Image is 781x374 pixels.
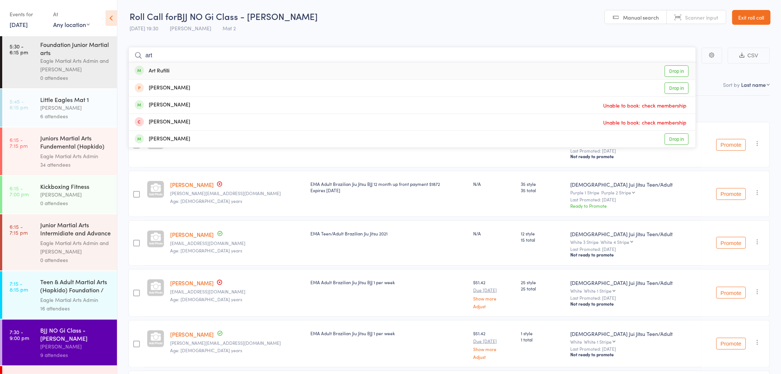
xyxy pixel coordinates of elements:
[571,346,699,351] small: Last Promoted: [DATE]
[40,221,111,239] div: Junior Martial Arts Intermidiate and Advance (Hap...
[571,148,699,153] small: Last Promoted: [DATE]
[310,187,467,193] div: Expires [DATE]
[723,81,740,88] label: Sort by
[571,301,699,307] div: Not ready to promote
[716,287,746,299] button: Promote
[601,239,630,244] div: White 4 Stripe
[170,24,211,32] span: [PERSON_NAME]
[571,153,699,159] div: Not ready to promote
[170,241,305,246] small: charlottetseng0107@gmail.com
[571,295,699,300] small: Last Promoted: [DATE]
[2,89,117,127] a: 5:45 -6:15 pmLittle Eagles Mat 1[PERSON_NAME]6 attendees
[310,279,467,285] div: EMA Adult Brazilian Jiu Jitsu BJJ 1 per week
[10,20,28,28] a: [DATE]
[584,339,612,344] div: White 1 Stripe
[40,182,111,190] div: Kickboxing Fitness
[10,137,28,149] time: 6:15 - 7:15 pm
[665,133,689,145] a: Drop in
[2,34,117,88] a: 5:30 -6:15 pmFoundation Junior Martial artsEagle Martial Arts Admin and [PERSON_NAME]0 attendees
[473,279,515,308] div: $51.42
[170,231,214,238] a: [PERSON_NAME]
[716,237,746,249] button: Promote
[10,224,28,235] time: 6:15 - 7:15 pm
[10,329,29,341] time: 7:30 - 9:00 pm
[310,181,467,193] div: EMA Adult Brazilian Jiu Jitsu BJJ 12 month up front payment $1872
[521,279,565,285] span: 25 style
[40,160,111,169] div: 34 attendees
[665,65,689,77] a: Drop in
[53,20,90,28] div: Any location
[571,197,699,202] small: Last Promoted: [DATE]
[40,74,111,82] div: 0 attendees
[473,230,515,237] div: N/A
[177,10,318,22] span: BJJ NO Gi Class - [PERSON_NAME]
[571,230,699,238] div: [DEMOGRAPHIC_DATA] Jui Jitsu Teen/Adult
[521,330,565,336] span: 1 style
[40,342,111,351] div: [PERSON_NAME]
[310,330,467,336] div: EMA Adult Brazilian Jiu Jitsu BJJ 1 per week
[40,278,111,296] div: Teen & Adult Martial Arts (Hapkido) Foundation / F...
[40,190,111,199] div: [PERSON_NAME]
[584,288,612,293] div: White 1 Stripe
[521,285,565,292] span: 25 total
[623,14,659,21] span: Manual search
[665,82,689,94] a: Drop in
[602,117,689,128] span: Unable to book: check membership
[2,271,117,319] a: 7:15 -8:15 pmTeen & Adult Martial Arts (Hapkido) Foundation / F...Eagle Martial Arts Admin16 atte...
[571,330,699,337] div: [DEMOGRAPHIC_DATA] Jui Jitsu Teen/Adult
[521,230,565,237] span: 12 style
[170,279,214,287] a: [PERSON_NAME]
[170,296,242,302] span: Age: [DEMOGRAPHIC_DATA] years
[40,239,111,256] div: Eagle Martial Arts Admin and [PERSON_NAME]
[40,57,111,74] div: Eagle Martial Arts Admin and [PERSON_NAME]
[732,10,771,25] a: Exit roll call
[40,304,111,313] div: 16 attendees
[473,181,515,187] div: N/A
[571,351,699,357] div: Not ready to promote
[602,190,632,195] div: Purple 2 Stripe
[170,181,214,188] a: [PERSON_NAME]
[40,351,111,359] div: 9 attendees
[223,24,236,32] span: Mat 2
[170,247,242,254] span: Age: [DEMOGRAPHIC_DATA] years
[135,84,190,92] div: [PERSON_NAME]
[571,246,699,252] small: Last Promoted: [DATE]
[170,347,242,353] span: Age: [DEMOGRAPHIC_DATA] years
[571,279,699,286] div: [DEMOGRAPHIC_DATA] Jui Jitsu Teen/Adult
[10,43,28,55] time: 5:30 - 6:15 pm
[128,47,696,64] input: Search by name
[473,354,515,359] a: Adjust
[10,8,46,20] div: Events for
[2,176,117,214] a: 6:15 -7:00 pmKickboxing Fitness[PERSON_NAME]0 attendees
[40,112,111,120] div: 6 attendees
[135,101,190,109] div: [PERSON_NAME]
[473,339,515,344] small: Due [DATE]
[2,214,117,271] a: 6:15 -7:15 pmJunior Martial Arts Intermidiate and Advance (Hap...Eagle Martial Arts Admin and [PE...
[135,135,190,143] div: [PERSON_NAME]
[473,288,515,293] small: Due [DATE]
[728,48,770,64] button: CSV
[130,10,177,22] span: Roll Call for
[602,100,689,111] span: Unable to book: check membership
[521,336,565,343] span: 1 total
[473,347,515,351] a: Show more
[742,81,766,88] div: Last name
[170,198,242,204] span: Age: [DEMOGRAPHIC_DATA] years
[170,340,305,346] small: owen.mali826@gmail.com
[40,152,111,160] div: Eagle Martial Arts Admin
[130,24,158,32] span: [DATE] 19:30
[40,326,111,342] div: BJJ NO Gi Class - [PERSON_NAME]
[716,188,746,200] button: Promote
[716,338,746,350] button: Promote
[40,40,111,57] div: Foundation Junior Martial arts
[571,190,699,195] div: Purple 1 Stripe
[473,304,515,309] a: Adjust
[521,181,565,187] span: 35 style
[170,289,305,294] small: Karomeoma@gmail.com
[571,339,699,344] div: White
[40,199,111,207] div: 0 attendees
[40,134,111,152] div: Juniors Martial Arts Fundemental (Hapkido) Mat 2
[716,139,746,151] button: Promote
[521,237,565,243] span: 15 total
[473,296,515,301] a: Show more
